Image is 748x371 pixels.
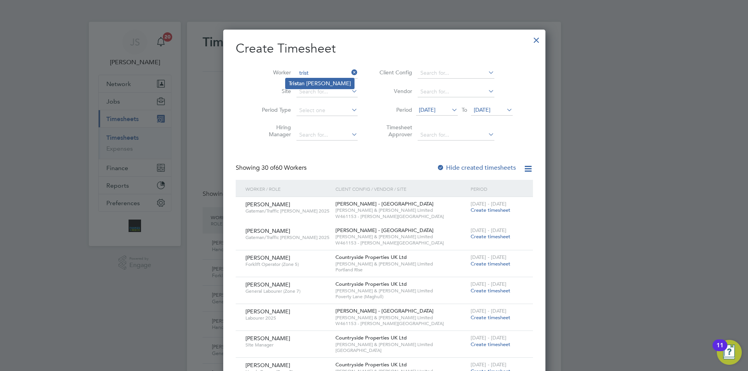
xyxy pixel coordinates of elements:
span: [DATE] - [DATE] [471,334,506,341]
span: [PERSON_NAME] - [GEOGRAPHIC_DATA] [335,308,434,314]
label: Worker [256,69,291,76]
label: Period Type [256,106,291,113]
span: [DATE] - [DATE] [471,254,506,260]
span: [DATE] [474,106,490,113]
div: Period [469,180,525,198]
span: 60 Workers [261,164,307,172]
span: Create timesheet [471,341,510,348]
span: 30 of [261,164,275,172]
span: [PERSON_NAME] & [PERSON_NAME] Limited [335,288,467,294]
span: Countryside Properties UK Ltd [335,334,407,341]
input: Search for... [418,86,494,97]
li: an [PERSON_NAME] [286,78,354,89]
label: Hiring Manager [256,124,291,138]
span: [DATE] - [DATE] [471,200,506,207]
span: Create timesheet [471,314,510,321]
span: [PERSON_NAME] & [PERSON_NAME] Limited [335,341,467,348]
input: Select one [296,105,358,116]
span: [DATE] - [DATE] [471,361,506,368]
div: Worker / Role [243,180,333,198]
span: [DATE] - [DATE] [471,227,506,234]
span: W461153 - [PERSON_NAME][GEOGRAPHIC_DATA] [335,320,467,327]
div: Client Config / Vendor / Site [333,180,469,198]
span: [DATE] - [DATE] [471,308,506,314]
span: Countryside Properties UK Ltd [335,254,407,260]
span: W461153 - [PERSON_NAME][GEOGRAPHIC_DATA] [335,240,467,246]
span: [PERSON_NAME] & [PERSON_NAME] Limited [335,315,467,321]
span: [PERSON_NAME] [245,254,290,261]
span: [PERSON_NAME] & [PERSON_NAME] Limited [335,207,467,213]
input: Search for... [296,68,358,79]
span: Create timesheet [471,233,510,240]
span: [PERSON_NAME] & [PERSON_NAME] Limited [335,234,467,240]
span: [PERSON_NAME] [245,227,290,234]
span: Gateman/Traffic [PERSON_NAME] 2025 [245,208,330,214]
label: Client Config [377,69,412,76]
div: 11 [716,345,723,355]
span: To [459,105,469,115]
span: Labourer 2025 [245,315,330,321]
input: Search for... [418,130,494,141]
span: [PERSON_NAME] - [GEOGRAPHIC_DATA] [335,227,434,234]
b: Trist [289,80,299,87]
span: Forklift Operator (Zone 5) [245,261,330,267]
span: Countryside Properties UK Ltd [335,281,407,287]
span: [PERSON_NAME] & [PERSON_NAME] Limited [335,261,467,267]
span: Create timesheet [471,287,510,294]
span: [DATE] [419,106,436,113]
label: Hide created timesheets [437,164,516,172]
label: Timesheet Approver [377,124,412,138]
span: Gateman/Traffic [PERSON_NAME] 2025 [245,234,330,241]
span: Countryside Properties UK Ltd [335,361,407,368]
span: Create timesheet [471,260,510,267]
span: W461153 - [PERSON_NAME][GEOGRAPHIC_DATA] [335,213,467,220]
span: [DATE] - [DATE] [471,281,506,287]
span: General Labourer (Zone 7) [245,288,330,294]
span: [PERSON_NAME] [245,362,290,369]
span: [PERSON_NAME] - [GEOGRAPHIC_DATA] [335,200,434,207]
span: [PERSON_NAME] [245,281,290,288]
span: [GEOGRAPHIC_DATA] [335,347,467,353]
label: Vendor [377,88,412,95]
button: Open Resource Center, 11 new notifications [717,340,742,365]
label: Period [377,106,412,113]
label: Site [256,88,291,95]
h2: Create Timesheet [236,40,533,57]
input: Search for... [296,86,358,97]
span: Create timesheet [471,207,510,213]
span: Poverty Lane (Maghull) [335,294,467,300]
span: Portland Rise [335,267,467,273]
input: Search for... [296,130,358,141]
input: Search for... [418,68,494,79]
span: [PERSON_NAME] [245,201,290,208]
span: Site Manager [245,342,330,348]
div: Showing [236,164,308,172]
span: [PERSON_NAME] [245,308,290,315]
span: [PERSON_NAME] [245,335,290,342]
